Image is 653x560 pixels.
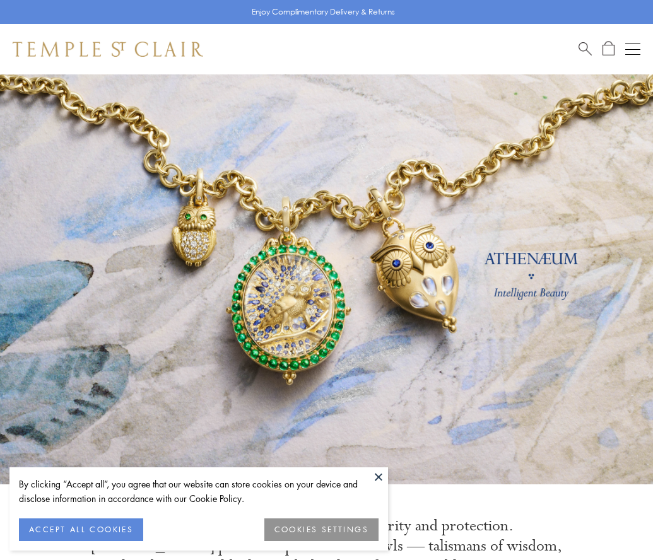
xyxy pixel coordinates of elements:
[603,41,615,57] a: Open Shopping Bag
[19,477,379,506] div: By clicking “Accept all”, you agree that our website can store cookies on your device and disclos...
[13,42,203,57] img: Temple St. Clair
[625,42,640,57] button: Open navigation
[19,518,143,541] button: ACCEPT ALL COOKIES
[579,41,592,57] a: Search
[252,6,395,18] p: Enjoy Complimentary Delivery & Returns
[264,518,379,541] button: COOKIES SETTINGS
